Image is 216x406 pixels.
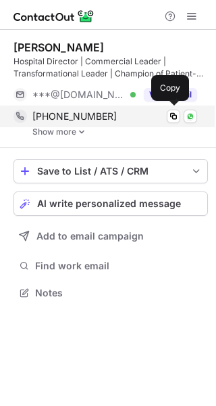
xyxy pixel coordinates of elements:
[35,287,202,299] span: Notes
[13,159,208,183] button: save-profile-one-click
[13,191,208,216] button: AI write personalized message
[32,110,117,122] span: [PHONE_NUMBER]
[13,224,208,248] button: Add to email campaign
[35,260,202,272] span: Find work email
[32,89,126,101] span: ***@[DOMAIN_NAME]
[32,127,208,137] a: Show more
[13,256,208,275] button: Find work email
[13,41,104,54] div: [PERSON_NAME]
[37,198,181,209] span: AI write personalized message
[13,8,94,24] img: ContactOut v5.3.10
[186,112,194,120] img: Whatsapp
[78,127,86,137] img: -
[144,88,197,101] button: Reveal Button
[13,284,208,302] button: Notes
[13,55,208,80] div: Hospital Director | Commercial Leader | Transformational Leader | Champion of Patient-Centered, D...
[36,231,144,242] span: Add to email campaign
[37,166,184,177] div: Save to List / ATS / CRM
